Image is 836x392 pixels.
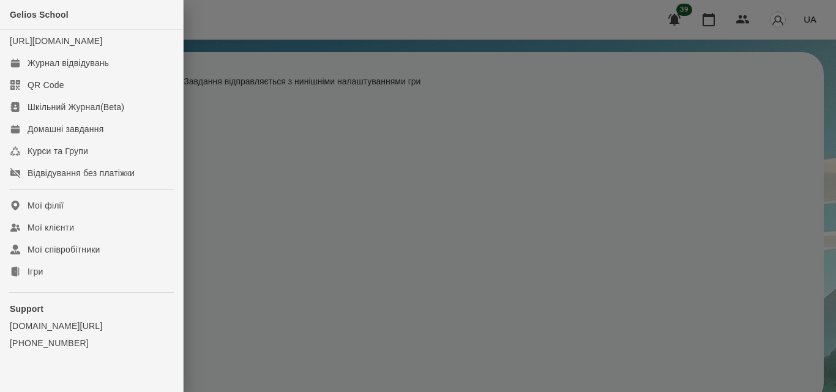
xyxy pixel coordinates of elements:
div: Журнал відвідувань [28,57,109,69]
div: Домашні завдання [28,123,103,135]
div: Мої філії [28,199,64,212]
span: Gelios School [10,10,69,20]
a: [PHONE_NUMBER] [10,337,173,349]
div: QR Code [28,79,64,91]
a: [DOMAIN_NAME][URL] [10,320,173,332]
div: Ігри [28,265,43,278]
div: Мої співробітники [28,243,100,256]
a: [URL][DOMAIN_NAME] [10,36,102,46]
div: Курси та Групи [28,145,88,157]
div: Мої клієнти [28,221,74,234]
div: Шкільний Журнал(Beta) [28,101,124,113]
div: Відвідування без платіжки [28,167,135,179]
p: Support [10,303,173,315]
